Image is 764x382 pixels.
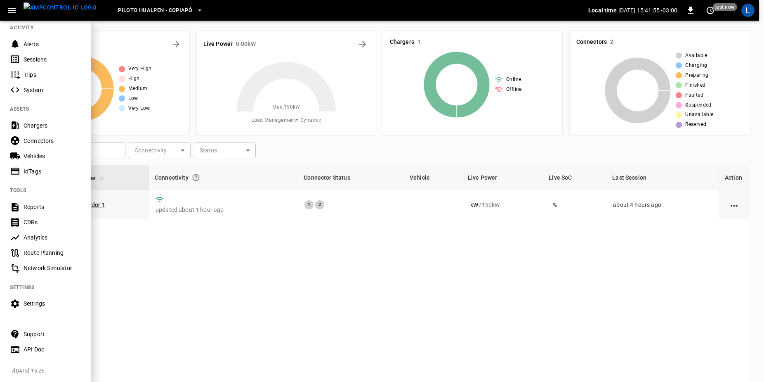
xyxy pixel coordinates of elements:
[713,3,737,11] span: just now
[24,299,81,308] div: Settings
[704,4,717,17] button: set refresh interval
[24,203,81,211] div: Reports
[24,2,97,13] img: ampcontrol.io logo
[24,330,81,338] div: Support
[24,264,81,272] div: Network Simulator
[12,367,84,375] span: v [DATE] 16:26
[24,137,81,145] div: Connectors
[24,233,81,242] div: Analytics
[118,6,192,15] span: Piloto Hualpen - Copiapó
[24,249,81,257] div: Route Planning
[24,345,81,354] div: API Doc
[24,40,81,48] div: Alerts
[24,167,81,176] div: IdTags
[741,4,755,17] div: profile-icon
[618,6,677,14] p: [DATE] 15:41:55 -03:00
[24,71,81,79] div: Trips
[24,218,81,226] div: CDRs
[24,121,81,130] div: Chargers
[24,86,81,94] div: System
[588,6,617,14] p: Local time
[24,55,81,64] div: Sessions
[24,152,81,160] div: Vehicles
